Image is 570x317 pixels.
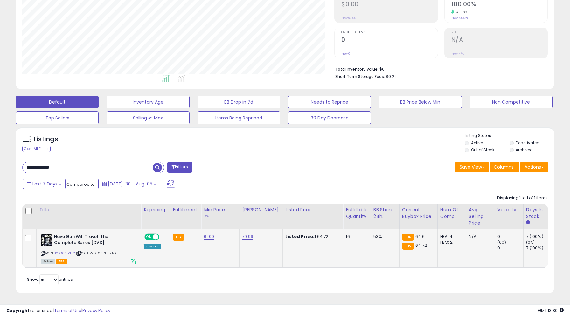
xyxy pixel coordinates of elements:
[526,220,530,226] small: Days In Stock.
[66,181,96,187] span: Compared to:
[145,234,153,240] span: ON
[454,10,468,15] small: 41.98%
[198,96,280,108] button: BB Drop in 7d
[526,245,552,251] div: 7 (100%)
[98,179,160,189] button: [DATE]-30 - Aug-05
[520,162,548,172] button: Actions
[335,74,385,79] b: Short Term Storage Fees:
[285,233,314,239] b: Listed Price:
[346,206,368,220] div: Fulfillable Quantity
[440,234,461,239] div: FBA: 4
[288,111,371,124] button: 30 Day Decrease
[6,308,110,314] div: seller snap | |
[526,206,549,220] div: Days In Stock
[173,234,184,241] small: FBA
[242,206,280,213] div: [PERSON_NAME]
[341,52,350,56] small: Prev: 0
[526,240,535,245] small: (0%)
[198,111,280,124] button: Items Being Repriced
[22,146,51,152] div: Clear All Filters
[346,234,365,239] div: 16
[16,111,99,124] button: Top Sellers
[108,181,152,187] span: [DATE]-30 - Aug-05
[335,66,379,72] b: Total Inventory Value:
[471,140,483,145] label: Active
[440,206,463,220] div: Num of Comp.
[6,307,30,314] strong: Copyright
[144,244,161,249] div: Low. FBA
[41,259,55,264] span: All listings currently available for purchase on Amazon
[494,164,514,170] span: Columns
[516,147,533,152] label: Archived
[490,162,519,172] button: Columns
[465,133,554,139] p: Listing States:
[497,245,523,251] div: 0
[373,234,394,239] div: 53%
[56,259,67,264] span: FBA
[538,307,564,314] span: 2025-08-13 13:30 GMT
[204,206,237,213] div: Min Price
[107,96,189,108] button: Inventory Age
[497,206,521,213] div: Velocity
[341,1,437,9] h2: $0.00
[455,162,489,172] button: Save View
[16,96,99,108] button: Default
[451,36,547,45] h2: N/A
[341,31,437,34] span: Ordered Items
[82,307,110,314] a: Privacy Policy
[341,36,437,45] h2: 0
[288,96,371,108] button: Needs to Reprice
[76,251,118,256] span: | SKU: WD-S0RU-2NKL
[34,135,58,144] h5: Listings
[415,233,425,239] span: 64.6
[469,206,492,226] div: Avg Selling Price
[379,96,462,108] button: BB Price Below Min
[516,140,539,145] label: Deactivated
[41,234,52,246] img: 51d65jE25lL._SL40_.jpg
[402,206,435,220] div: Current Buybox Price
[285,206,340,213] div: Listed Price
[469,234,490,239] div: N/A
[386,73,396,79] span: $0.21
[54,251,75,256] a: B01C6S1ZU2
[144,206,167,213] div: Repricing
[470,96,553,108] button: Non Competitive
[41,234,136,263] div: ASIN:
[497,240,506,245] small: (0%)
[471,147,494,152] label: Out of Stock
[32,181,58,187] span: Last 7 Days
[451,52,464,56] small: Prev: N/A
[107,111,189,124] button: Selling @ Max
[451,1,547,9] h2: 100.00%
[54,234,131,247] b: Have Gun Will Travel: The Complete Series [DVD]
[54,307,81,314] a: Terms of Use
[158,234,169,240] span: OFF
[27,276,73,282] span: Show: entries
[402,234,414,241] small: FBA
[415,242,427,248] span: 64.72
[335,65,543,72] li: $0
[440,239,461,245] div: FBM: 2
[497,195,548,201] div: Displaying 1 to 1 of 1 items
[167,162,192,173] button: Filters
[23,179,66,189] button: Last 7 Days
[39,206,138,213] div: Title
[341,16,356,20] small: Prev: $0.00
[204,233,214,240] a: 61.00
[451,31,547,34] span: ROI
[526,234,552,239] div: 7 (100%)
[373,206,397,220] div: BB Share 24h.
[451,16,468,20] small: Prev: 70.43%
[173,206,198,213] div: Fulfillment
[402,243,414,250] small: FBA
[285,234,338,239] div: $64.72
[497,234,523,239] div: 0
[242,233,253,240] a: 79.99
